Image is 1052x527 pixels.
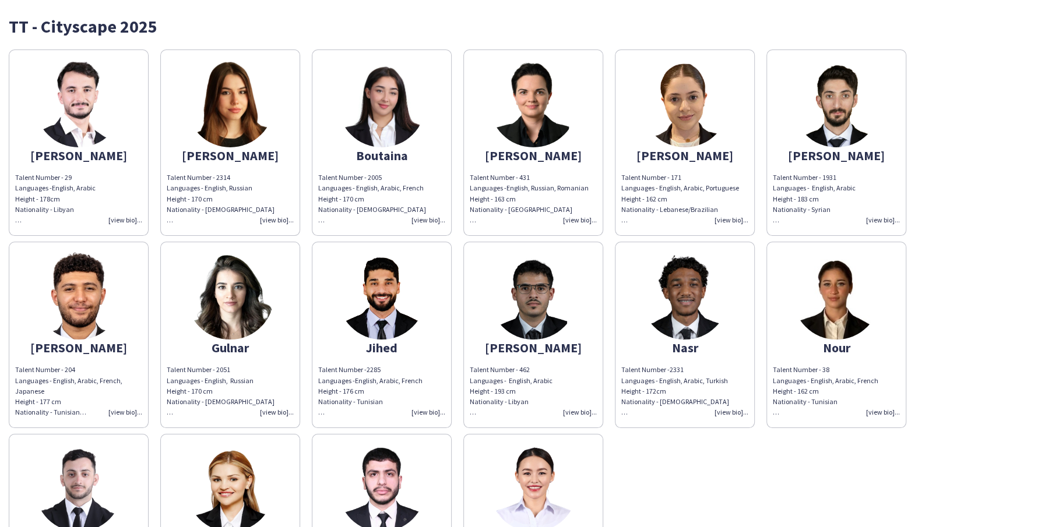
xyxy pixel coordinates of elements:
[9,17,1043,35] div: TT - Cityscape 2025
[187,60,274,147] img: thumb-b083d176-5831-489b-b25d-683b51895855.png
[187,252,274,339] img: thumb-c1daa408-3f4e-4daf-973d-e9d8305fab80.png
[318,150,445,161] div: Boutaina
[15,365,122,416] span: Talent Number - 204 Languages - English, Arabic, French, Japanese Height - 177 cm Nationality - T...
[470,397,529,416] span: Nationality - Libyan
[621,173,739,224] span: Talent Number - 171 Languages - English, Arabic, Portuguese Height - 162 cm Nationality - Lebanes...
[490,252,577,339] img: thumb-2f978ac4-2f16-45c0-8638-0408f1e67c19.png
[167,365,230,374] span: Talent Number - 2051
[167,342,294,353] div: Gulnar
[167,397,275,406] span: Nationality - [DEMOGRAPHIC_DATA]
[15,205,74,214] span: Nationality - Libyan
[167,183,275,224] span: Languages - English, Russian Height - 170 cm Nationality - [DEMOGRAPHIC_DATA]
[793,252,880,339] img: thumb-66549d24eb896.jpeg
[167,173,230,182] span: Talent Number - 2314
[621,150,748,161] div: [PERSON_NAME]
[621,365,729,416] span: Talent Number -2331 Languages - English, Arabic, Turkish Height - 172cm Nationality - [DEMOGRAPHI...
[506,183,589,192] span: English, Russian, Romanian
[641,252,729,339] img: thumb-24027445-e4bb-4dde-9a2a-904929da0a6e.png
[793,60,880,147] img: thumb-cf1ef100-bd4c-4bfa-8225-f76fb2db5789.png
[470,342,597,353] div: [PERSON_NAME]
[167,387,213,395] span: Height - 170 cm
[773,365,878,416] span: Talent Number - 38 Languages - English, Arabic, French Height - 162 cm Nationality - Tunisian
[167,150,294,161] div: [PERSON_NAME]
[318,342,445,353] div: Jihed
[318,183,426,224] span: Languages - English, Arabic, French Height - 170 cm Nationality - [DEMOGRAPHIC_DATA]
[167,376,254,385] span: Languages - English, Russian
[35,60,122,147] img: thumb-6f468c74-4645-40a4-a044-d0cb2bae7fce.png
[470,150,597,161] div: [PERSON_NAME]
[15,150,142,161] div: [PERSON_NAME]
[15,173,72,192] span: Talent Number - 29 Languages -
[35,252,122,339] img: thumb-fc0ec41b-593b-4b91-99e2-c5bc9b7bb986.png
[338,60,425,147] img: thumb-e4113425-5afa-4119-9bfc-ab93567e8ec3.png
[338,252,425,339] img: thumb-82cd6232-34da-43cd-8e71-bad1ae3a7233.jpg
[15,342,142,353] div: [PERSON_NAME]
[773,342,900,353] div: Nour
[470,387,516,395] span: Height - 193 cm
[470,194,516,203] span: Height - 163 cm
[52,183,96,192] span: English, Arabic
[470,376,553,385] span: Languages - English, Arabic
[318,365,423,416] span: Talent Number -2285 Languages -English, Arabic, French Height - 176 cm Nationality - Tunisian
[621,342,748,353] div: Nasr
[490,60,577,147] img: thumb-2e773132-ef44-479f-9502-58c033076bc2.png
[470,204,597,225] div: Nationality - [GEOGRAPHIC_DATA]
[470,173,530,192] span: Talent Number - 431 Languages -
[318,172,445,183] div: Talent Number - 2005
[470,365,530,374] span: Talent Number - 462
[773,172,900,225] div: Talent Number - 1931 Languages - English, Arabic Height - 183 cm Nationality - Syrian
[641,60,729,147] img: thumb-99595767-d77e-4714-a9c3-349fba0315ce.png
[773,150,900,161] div: [PERSON_NAME]
[15,194,60,203] span: Height - 178cm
